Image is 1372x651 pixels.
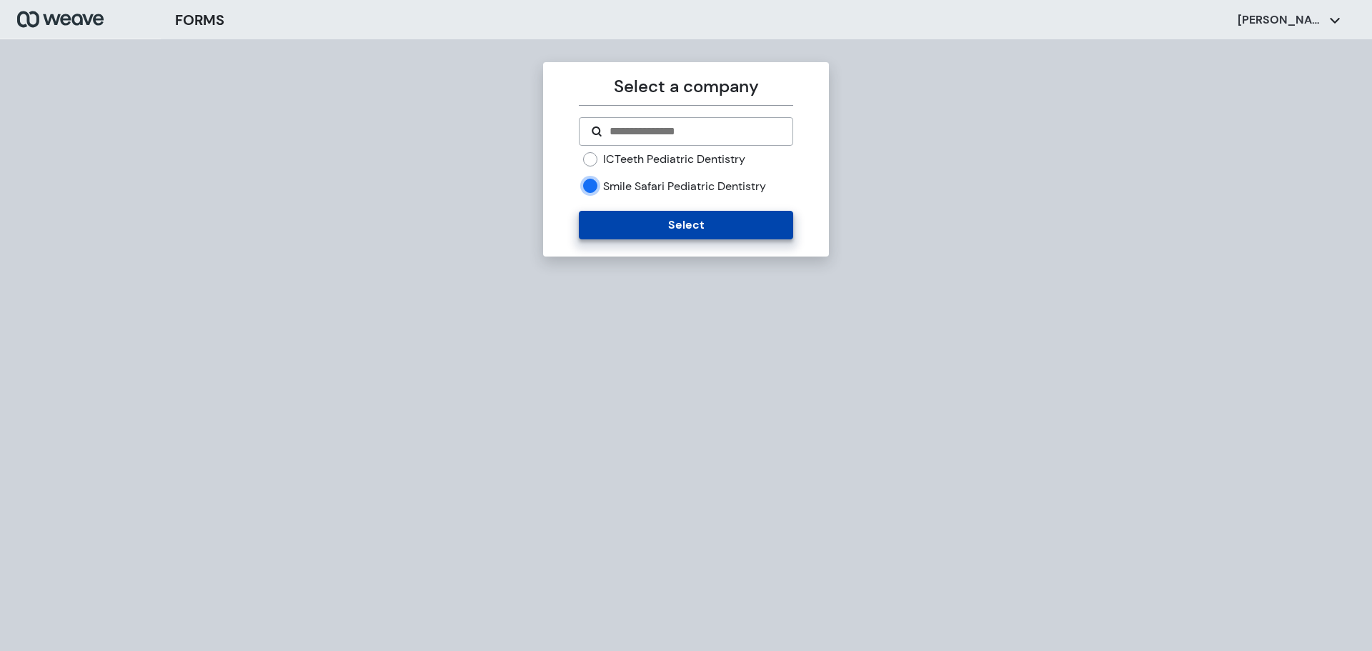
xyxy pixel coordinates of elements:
p: Select a company [579,74,792,99]
h3: FORMS [175,9,224,31]
label: ICTeeth Pediatric Dentistry [603,151,745,167]
button: Select [579,211,792,239]
input: Search [608,123,780,140]
p: [PERSON_NAME] [1238,12,1323,28]
label: Smile Safari Pediatric Dentistry [603,179,766,194]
